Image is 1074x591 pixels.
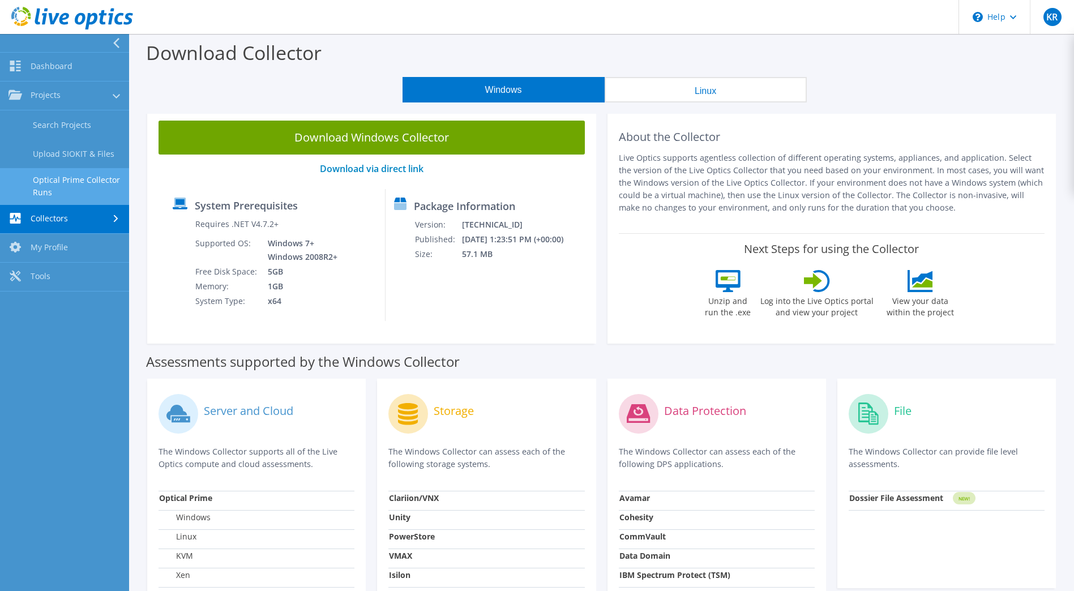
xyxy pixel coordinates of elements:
p: The Windows Collector can assess each of the following storage systems. [388,446,584,470]
label: Download Collector [146,40,322,66]
label: Data Protection [664,405,746,417]
button: Windows [403,77,605,102]
td: x64 [259,294,340,309]
strong: IBM Spectrum Protect (TSM) [619,569,730,580]
strong: VMAX [389,550,412,561]
strong: PowerStore [389,531,435,542]
span: KR [1043,8,1062,26]
p: The Windows Collector can assess each of the following DPS applications. [619,446,815,470]
td: Windows 7+ Windows 2008R2+ [259,236,340,264]
td: [TECHNICAL_ID] [461,217,579,232]
label: KVM [159,550,193,562]
a: Download Windows Collector [159,121,585,155]
label: Server and Cloud [204,405,293,417]
svg: \n [973,12,983,22]
p: Live Optics supports agentless collection of different operating systems, appliances, and applica... [619,152,1045,214]
label: System Prerequisites [195,200,298,211]
td: Size: [414,247,461,262]
label: Log into the Live Optics portal and view your project [760,292,874,318]
td: Version: [414,217,461,232]
label: Linux [159,531,196,542]
label: Storage [434,405,474,417]
strong: Unity [389,512,410,523]
label: Next Steps for using the Collector [744,242,919,256]
strong: Isilon [389,569,410,580]
label: View your data within the project [880,292,961,318]
p: The Windows Collector can provide file level assessments. [849,446,1045,470]
td: [DATE] 1:23:51 PM (+00:00) [461,232,579,247]
label: Package Information [414,200,515,212]
label: File [894,405,912,417]
strong: Optical Prime [159,492,212,503]
td: 1GB [259,279,340,294]
td: Memory: [195,279,259,294]
label: Xen [159,569,190,581]
button: Linux [605,77,807,102]
td: 57.1 MB [461,247,579,262]
strong: CommVault [619,531,666,542]
tspan: NEW! [958,495,969,502]
a: Download via direct link [320,162,423,175]
td: System Type: [195,294,259,309]
label: Unzip and run the .exe [702,292,754,318]
label: Assessments supported by the Windows Collector [146,356,460,367]
strong: Dossier File Assessment [849,492,943,503]
label: Windows [159,512,211,523]
h2: About the Collector [619,130,1045,144]
strong: Cohesity [619,512,653,523]
label: Requires .NET V4.7.2+ [195,219,279,230]
td: Free Disk Space: [195,264,259,279]
td: 5GB [259,264,340,279]
strong: Clariion/VNX [389,492,439,503]
p: The Windows Collector supports all of the Live Optics compute and cloud assessments. [159,446,354,470]
td: Published: [414,232,461,247]
strong: Avamar [619,492,650,503]
strong: Data Domain [619,550,670,561]
td: Supported OS: [195,236,259,264]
